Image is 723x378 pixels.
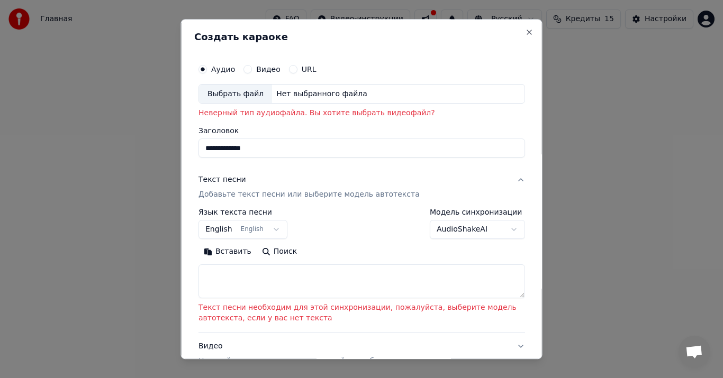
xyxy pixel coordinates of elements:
[198,167,525,209] button: Текст песниДобавьте текст песни или выберите модель автотекста
[301,66,316,73] label: URL
[256,244,302,261] button: Поиск
[430,209,525,216] label: Модель синхронизации
[198,244,257,261] button: Вставить
[194,32,529,42] h2: Создать караоке
[198,175,246,186] div: Текст песни
[198,108,525,119] p: Неверный тип аудиофайла. Вы хотите выбрать видеофайл?
[198,333,525,375] button: ВидеоНастройте видео караоке: используйте изображение, видео или цвет
[198,303,525,324] p: Текст песни необходим для этой синхронизации, пожалуйста, выберите модель автотекста, если у вас ...
[198,209,525,333] div: Текст песниДобавьте текст песни или выберите модель автотекста
[198,342,474,367] div: Видео
[256,66,281,73] label: Видео
[198,356,474,367] p: Настройте видео караоке: используйте изображение, видео или цвет
[198,190,420,200] p: Добавьте текст песни или выберите модель автотекста
[199,85,272,104] div: Выбрать файл
[211,66,235,73] label: Аудио
[272,89,372,99] div: Нет выбранного файла
[198,209,287,216] label: Язык текста песни
[198,127,525,135] label: Заголовок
